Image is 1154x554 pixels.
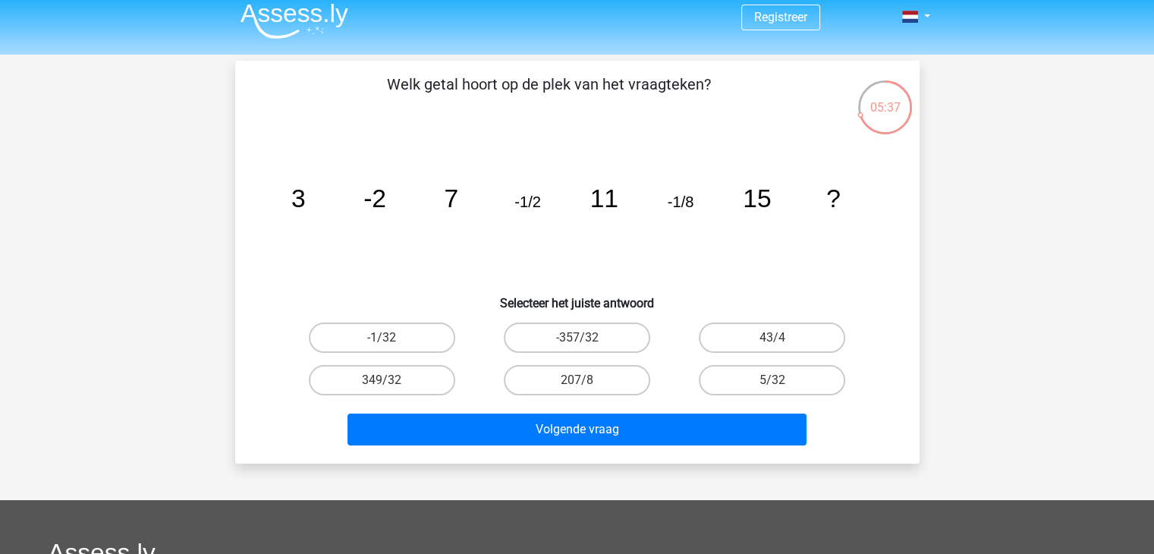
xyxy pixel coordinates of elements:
[291,184,305,212] tspan: 3
[504,365,650,395] label: 207/8
[667,194,693,210] tspan: -1/8
[514,194,541,210] tspan: -1/2
[241,3,348,39] img: Assessly
[259,284,895,310] h6: Selecteer het juiste antwoord
[444,184,458,212] tspan: 7
[590,184,618,212] tspan: 11
[259,73,838,118] p: Welk getal hoort op de plek van het vraagteken?
[363,184,386,212] tspan: -2
[857,79,913,117] div: 05:37
[826,184,841,212] tspan: ?
[743,184,771,212] tspan: 15
[309,365,455,395] label: 349/32
[309,323,455,353] label: -1/32
[699,323,845,353] label: 43/4
[754,10,807,24] a: Registreer
[699,365,845,395] label: 5/32
[504,323,650,353] label: -357/32
[347,414,807,445] button: Volgende vraag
